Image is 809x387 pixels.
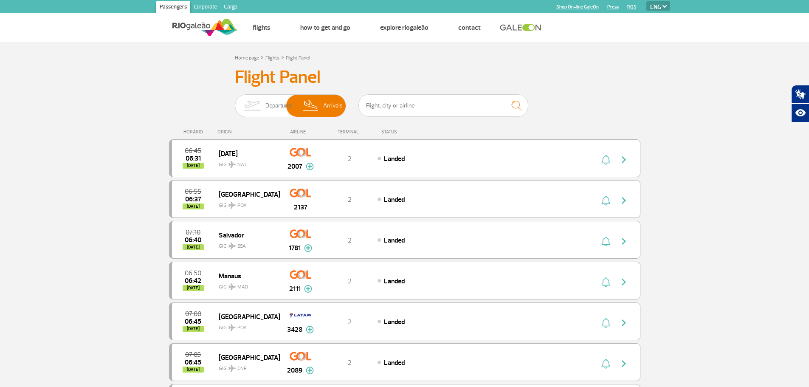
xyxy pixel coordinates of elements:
a: Home page [235,55,259,61]
img: destiny_airplane.svg [228,365,236,372]
span: 2025-08-27 07:00:00 [185,311,201,317]
span: SSA [237,243,246,250]
div: Plugin de acessibilidade da Hand Talk. [791,85,809,122]
span: POA [237,202,247,209]
button: Abrir tradutor de língua de sinais. [791,85,809,104]
img: mais-info-painel-voo.svg [306,326,314,333]
span: CNF [237,365,246,373]
span: Salvador [219,229,273,240]
span: 2111 [289,284,301,294]
button: Abrir recursos assistivos. [791,104,809,122]
img: seta-direita-painel-voo.svg [619,195,629,206]
span: Landed [384,195,405,204]
span: Landed [384,277,405,285]
span: 2025-08-27 06:40:00 [185,237,201,243]
span: Manaus [219,270,273,281]
img: mais-info-painel-voo.svg [306,367,314,374]
img: slider-desembarque [299,95,324,117]
img: sino-painel-voo.svg [601,155,610,165]
div: AIRLINE [279,129,322,135]
a: Flight Panel [286,55,310,61]
span: [DATE] [183,285,204,291]
img: mais-info-painel-voo.svg [306,163,314,170]
div: STATUS [377,129,446,135]
span: MAO [237,283,248,291]
img: seta-direita-painel-voo.svg [619,155,629,165]
span: 2 [348,277,352,285]
div: ORIGIN [217,129,279,135]
a: How to get and go [300,23,350,32]
span: 2025-08-27 07:05:00 [185,352,201,358]
img: destiny_airplane.svg [228,202,236,209]
span: 2025-08-27 06:31:43 [186,155,201,161]
a: RQS [627,4,637,10]
span: 2025-08-27 06:55:00 [185,189,201,195]
span: 2025-08-27 07:10:00 [186,229,200,235]
span: 2025-08-27 06:42:00 [185,278,201,284]
span: Landed [384,155,405,163]
a: Flights [253,23,271,32]
a: Cargo [220,1,241,14]
span: 2 [348,359,352,367]
span: [DATE] [183,163,204,169]
img: destiny_airplane.svg [228,283,236,290]
span: POA [237,324,247,332]
span: GIG [219,319,273,332]
span: GIG [219,156,273,169]
a: Explore RIOgaleão [380,23,428,32]
span: 2025-08-27 06:45:00 [185,359,201,365]
span: GIG [219,360,273,373]
h3: Flight Panel [235,67,575,88]
a: Contact [458,23,481,32]
span: [DATE] [183,203,204,209]
span: [GEOGRAPHIC_DATA] [219,311,273,322]
span: Landed [384,359,405,367]
span: 3428 [287,325,302,335]
span: 2 [348,195,352,204]
img: slider-embarque [239,95,265,117]
img: seta-direita-painel-voo.svg [619,359,629,369]
img: sino-painel-voo.svg [601,318,610,328]
span: 2 [348,318,352,326]
input: Flight, city or airline [358,94,528,117]
a: Passengers [156,1,190,14]
span: [DATE] [219,148,273,159]
img: mais-info-painel-voo.svg [304,244,312,252]
a: Flights [265,55,279,61]
img: seta-direita-painel-voo.svg [619,277,629,287]
span: [DATE] [183,326,204,332]
span: Departures [265,95,293,117]
span: Landed [384,236,405,245]
a: Press [607,4,619,10]
span: 1781 [289,243,301,253]
div: HORÁRIO [172,129,218,135]
span: [DATE] [183,367,204,373]
img: seta-direita-painel-voo.svg [619,236,629,246]
img: destiny_airplane.svg [228,161,236,168]
span: 2007 [288,161,302,172]
img: sino-painel-voo.svg [601,195,610,206]
div: TERMINAL [322,129,377,135]
img: destiny_airplane.svg [228,324,236,331]
img: sino-painel-voo.svg [601,236,610,246]
span: Arrivals [323,95,343,117]
span: 2025-08-27 06:37:24 [185,196,201,202]
span: [GEOGRAPHIC_DATA] [219,189,273,200]
img: destiny_airplane.svg [228,243,236,249]
span: GIG [219,197,273,209]
span: GIG [219,279,273,291]
a: Shop On-line GaleOn [556,4,599,10]
span: 2025-08-27 06:50:00 [185,270,201,276]
img: sino-painel-voo.svg [601,359,610,369]
span: 2 [348,236,352,245]
span: 2089 [287,365,302,376]
span: GIG [219,238,273,250]
span: 2025-08-27 06:45:00 [185,319,201,325]
img: sino-painel-voo.svg [601,277,610,287]
img: seta-direita-painel-voo.svg [619,318,629,328]
a: Corporate [190,1,220,14]
a: > [261,52,264,62]
span: 2137 [294,202,307,212]
span: [DATE] [183,244,204,250]
span: 2025-08-27 06:45:00 [185,148,201,154]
